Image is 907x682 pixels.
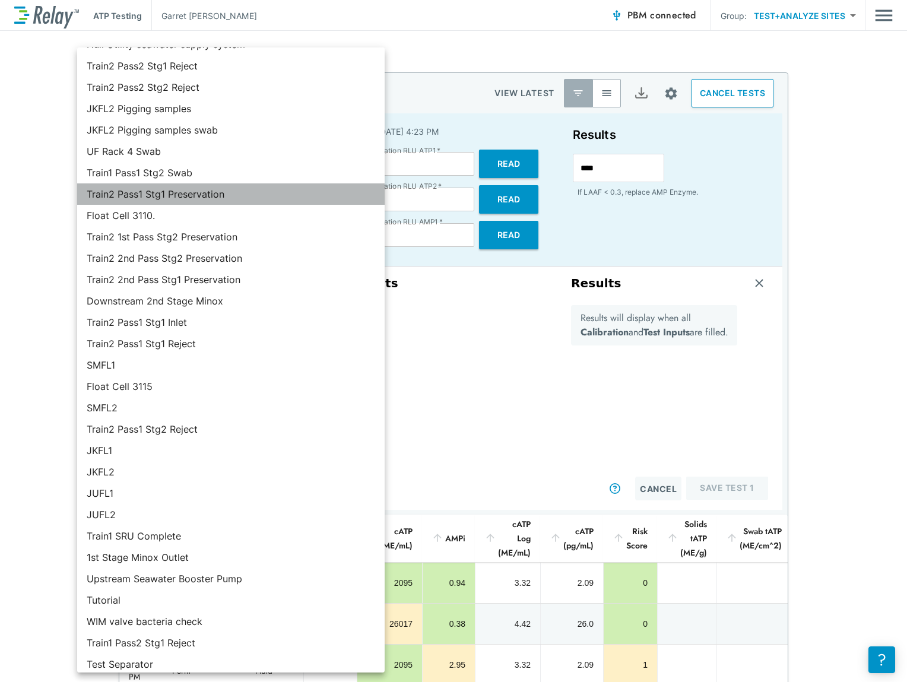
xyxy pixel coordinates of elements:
[77,269,385,290] li: Train2 2nd Pass Stg1 Preservation
[77,226,385,248] li: Train2 1st Pass Stg2 Preservation
[77,504,385,525] li: JUFL2
[77,333,385,354] li: Train2 Pass1 Stg1 Reject
[77,418,385,440] li: Train2 Pass1 Stg2 Reject
[77,525,385,547] li: Train1 SRU Complete
[77,119,385,141] li: JKFL2 Pigging samples swab
[77,205,385,226] li: Float Cell 3110.
[77,183,385,205] li: Train2 Pass1 Stg1 Preservation
[77,632,385,654] li: Train1 Pass2 Stg1 Reject
[77,55,385,77] li: Train2 Pass2 Stg1 Reject
[77,440,385,461] li: JKFL1
[77,141,385,162] li: UF Rack 4 Swab
[77,312,385,333] li: Train2 Pass1 Stg1 Inlet
[77,483,385,504] li: JUFL1
[77,611,385,632] li: WIM valve bacteria check
[77,568,385,589] li: Upstream Seawater Booster Pump
[77,654,385,675] li: Test Separator
[77,290,385,312] li: Downstream 2nd Stage Minox
[77,77,385,98] li: Train2 Pass2 Stg2 Reject
[77,461,385,483] li: JKFL2
[77,98,385,119] li: JKFL2 Pigging samples
[77,589,385,611] li: Tutorial
[77,397,385,418] li: SMFL2
[77,248,385,269] li: Train2 2nd Pass Stg2 Preservation
[77,547,385,568] li: 1st Stage Minox Outlet
[77,162,385,183] li: Train1 Pass1 Stg2 Swab
[77,354,385,376] li: SMFL1
[77,376,385,397] li: Float Cell 3115
[868,646,895,673] iframe: Resource center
